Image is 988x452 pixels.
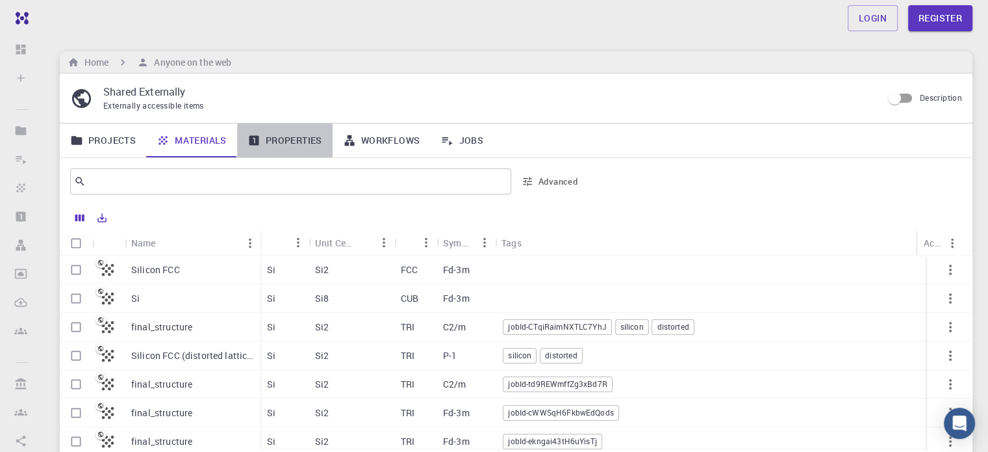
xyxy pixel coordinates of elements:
[237,124,333,157] a: Properties
[267,263,275,276] p: Si
[401,435,414,448] p: TRI
[309,230,394,256] div: Unit Cell Formula
[260,230,309,256] div: Formula
[131,349,254,362] p: Silicon FCC (distorted lattice)
[10,12,29,25] img: logo
[149,55,231,70] h6: Anyone on the web
[401,321,414,334] p: TRI
[65,55,234,70] nav: breadcrumb
[267,349,275,362] p: Si
[495,230,930,256] div: Tags
[917,230,963,256] div: Actions
[652,321,693,332] span: distorted
[131,378,192,391] p: final_structure
[401,406,414,419] p: TRI
[146,124,237,157] a: Materials
[69,207,91,228] button: Columns
[540,350,581,361] span: distorted
[503,350,536,361] span: silicon
[942,233,963,254] button: Menu
[267,406,275,419] p: Si
[156,233,177,254] button: Sort
[267,378,275,391] p: Si
[437,230,495,256] div: Symmetry
[131,321,192,334] p: final_structure
[103,84,872,100] p: Shared Externally
[401,378,414,391] p: TRI
[443,406,470,419] p: Fd-3m
[944,408,975,439] div: Open Intercom Messenger
[315,378,329,391] p: Si2
[501,230,522,256] div: Tags
[131,263,180,276] p: Silicon FCC
[374,232,394,253] button: Menu
[103,100,204,111] span: Externally accessible items
[79,55,108,70] h6: Home
[848,5,898,31] a: Login
[503,321,611,332] span: jobId-CTqiRaimNXTLC7YhJ
[443,292,470,305] p: Fd-3m
[616,321,648,332] span: silicon
[401,349,414,362] p: TRI
[267,232,288,253] button: Sort
[315,406,329,419] p: Si2
[443,321,466,334] p: C2/m
[60,124,146,157] a: Projects
[516,171,584,192] button: Advanced
[443,263,470,276] p: Fd-3m
[315,230,353,256] div: Unit Cell Formula
[522,232,542,253] button: Sort
[125,230,260,256] div: Name
[91,207,113,228] button: Export
[909,232,930,253] button: Menu
[267,321,275,334] p: Si
[353,232,374,253] button: Sort
[131,292,140,305] p: Si
[503,407,618,418] span: jobId-cWWSqH6FkbwEdQods
[92,230,125,256] div: Icon
[443,435,470,448] p: Fd-3m
[416,232,437,253] button: Menu
[920,92,962,103] span: Description
[443,230,474,256] div: Symmetry
[240,233,260,254] button: Menu
[267,435,275,448] p: Si
[333,124,431,157] a: Workflows
[131,230,156,256] div: Name
[288,232,309,253] button: Menu
[131,435,192,448] p: final_structure
[315,321,329,334] p: Si2
[474,232,495,253] button: Menu
[908,5,972,31] a: Register
[924,230,942,256] div: Actions
[430,124,494,157] a: Jobs
[401,292,418,305] p: CUB
[315,292,329,305] p: Si8
[131,406,192,419] p: final_structure
[394,230,437,256] div: Lattice
[443,378,466,391] p: C2/m
[315,435,329,448] p: Si2
[267,292,275,305] p: Si
[443,349,457,362] p: P-1
[401,232,422,253] button: Sort
[503,379,611,390] span: jobId-td9REWmffZg3xBd7R
[315,349,329,362] p: Si2
[315,263,329,276] p: Si2
[401,263,418,276] p: FCC
[503,436,601,447] span: jobId-ekngai43tH6uYisTj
